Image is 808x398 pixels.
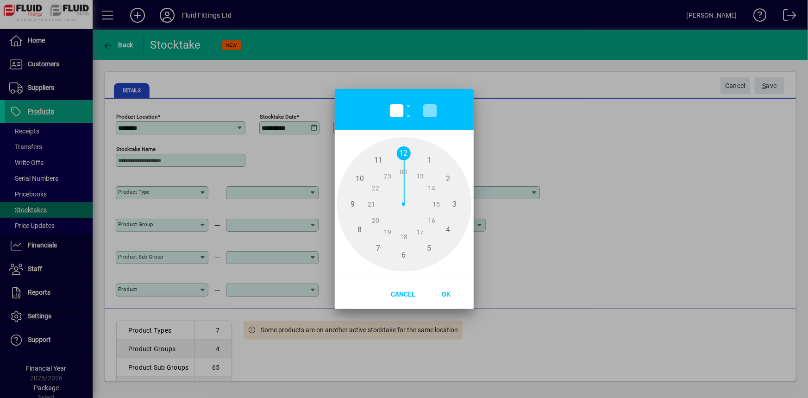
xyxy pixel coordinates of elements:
span: 9 [346,197,360,211]
span: 13 [413,169,427,183]
span: : [406,96,412,123]
span: 17 [413,226,427,240]
span: 12 [397,146,411,160]
span: 4 [441,223,455,237]
span: 19 [381,226,395,240]
span: 16 [425,214,438,227]
span: 8 [352,223,366,237]
button: Cancel [381,285,426,302]
span: 10 [352,172,366,186]
span: 7 [371,241,385,255]
span: 18 [397,230,411,244]
span: 21 [364,197,378,211]
span: 00 [397,165,411,179]
span: 1 [422,153,436,167]
span: Ok [434,291,458,298]
button: Ok [426,285,467,302]
span: 14 [425,181,438,195]
span: 6 [397,248,411,262]
span: 2 [441,172,455,186]
span: 22 [369,181,382,195]
span: 5 [422,241,436,255]
span: 11 [371,153,385,167]
span: 15 [429,197,443,211]
span: Cancel [384,291,423,298]
span: 3 [448,197,462,211]
span: 20 [369,214,382,227]
span: 23 [381,169,395,183]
